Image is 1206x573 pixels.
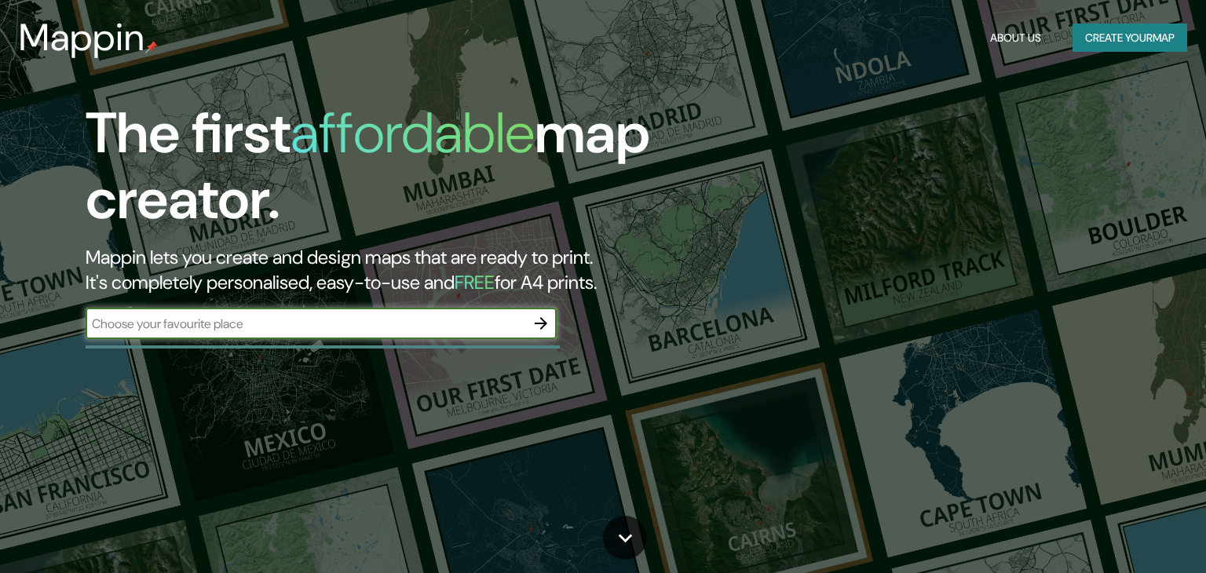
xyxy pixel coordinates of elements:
[86,245,689,295] h2: Mappin lets you create and design maps that are ready to print. It's completely personalised, eas...
[291,97,535,170] h1: affordable
[455,270,495,294] h5: FREE
[1073,24,1187,53] button: Create yourmap
[145,41,158,53] img: mappin-pin
[86,315,525,333] input: Choose your favourite place
[19,16,145,60] h3: Mappin
[984,24,1047,53] button: About Us
[86,100,689,245] h1: The first map creator.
